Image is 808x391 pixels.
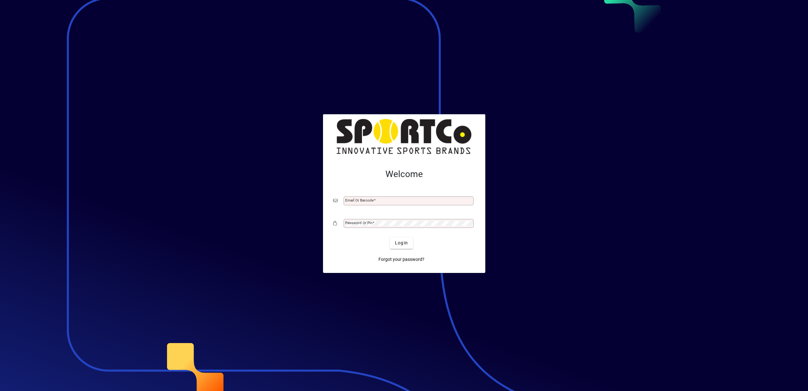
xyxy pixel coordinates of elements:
button: Login [390,237,413,249]
span: Forgot your password? [378,256,424,263]
a: Forgot your password? [376,254,427,265]
mat-label: Password or Pin [345,221,372,225]
span: Login [395,240,408,246]
h2: Welcome [333,169,475,180]
mat-label: Email or Barcode [345,198,374,202]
